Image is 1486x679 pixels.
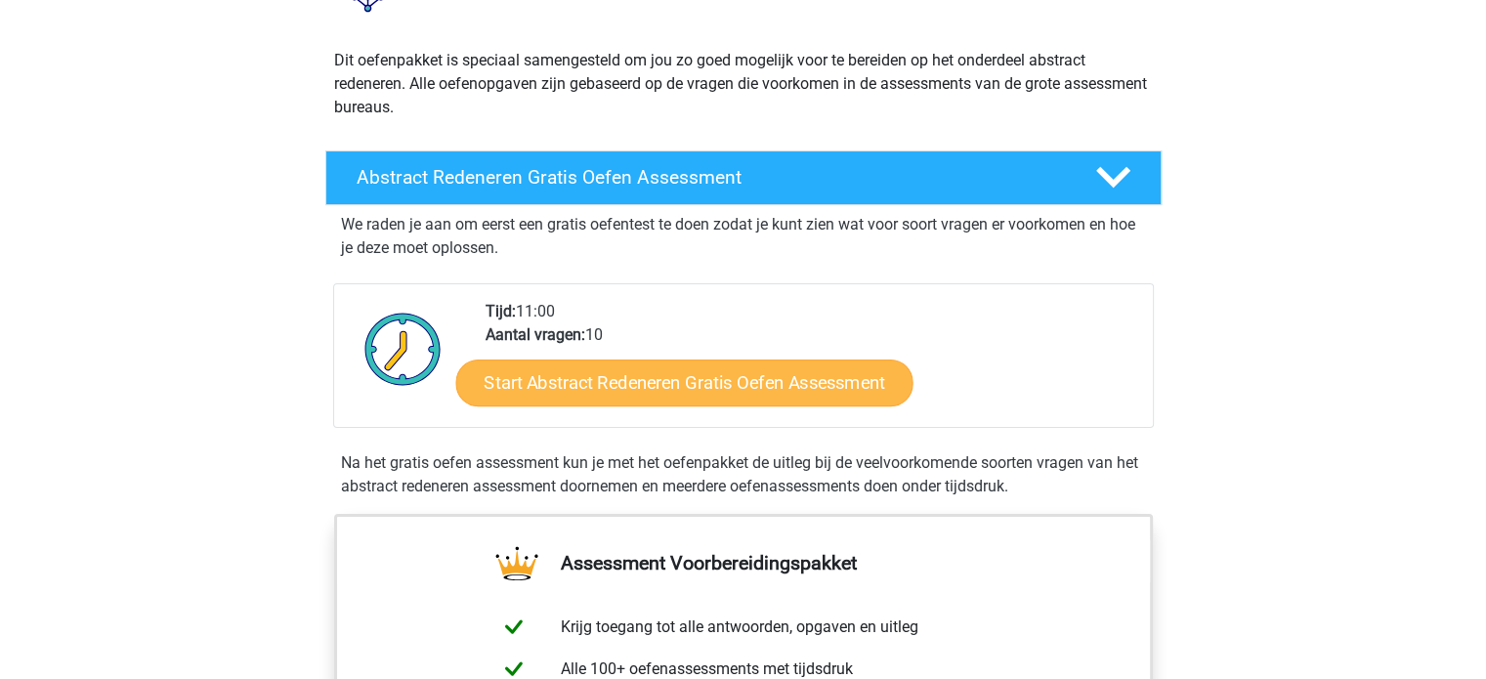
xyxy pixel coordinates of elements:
[341,213,1146,260] p: We raden je aan om eerst een gratis oefentest te doen zodat je kunt zien wat voor soort vragen er...
[333,451,1154,498] div: Na het gratis oefen assessment kun je met het oefenpakket de uitleg bij de veelvoorkomende soorte...
[357,166,1064,189] h4: Abstract Redeneren Gratis Oefen Assessment
[486,325,585,344] b: Aantal vragen:
[471,300,1152,427] div: 11:00 10
[318,150,1169,205] a: Abstract Redeneren Gratis Oefen Assessment
[455,359,913,405] a: Start Abstract Redeneren Gratis Oefen Assessment
[486,302,516,320] b: Tijd:
[354,300,452,398] img: Klok
[334,49,1153,119] p: Dit oefenpakket is speciaal samengesteld om jou zo goed mogelijk voor te bereiden op het onderdee...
